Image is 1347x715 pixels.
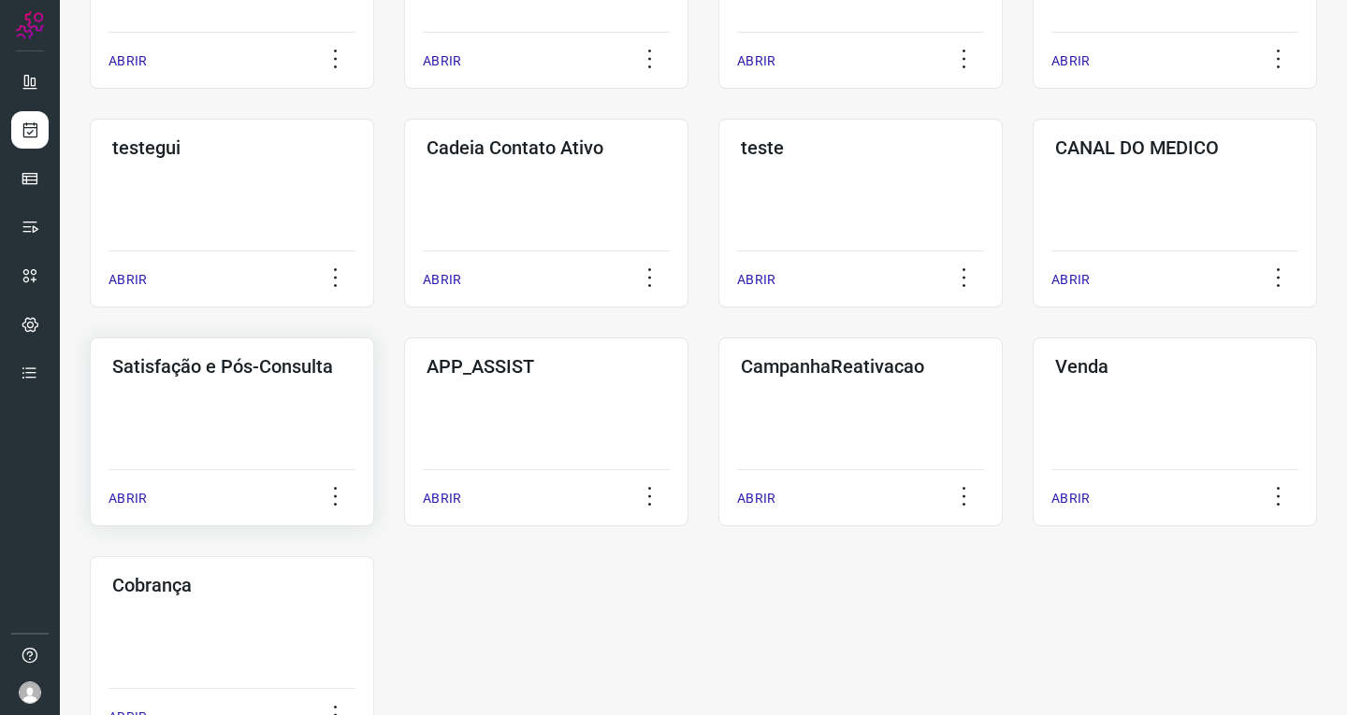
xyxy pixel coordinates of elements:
h3: Cadeia Contato Ativo [427,136,666,159]
p: ABRIR [109,51,147,71]
h3: testegui [112,136,352,159]
h3: APP_ASSIST [427,355,666,378]
p: ABRIR [1051,270,1090,290]
img: Logo [16,11,44,39]
p: ABRIR [737,270,775,290]
p: ABRIR [423,51,461,71]
h3: CANAL DO MEDICO [1055,136,1295,159]
h3: Cobrança [112,574,352,596]
img: avatar-user-boy.jpg [19,681,41,704]
p: ABRIR [423,270,461,290]
p: ABRIR [1051,51,1090,71]
p: ABRIR [1051,489,1090,508]
h3: teste [741,136,980,159]
p: ABRIR [737,51,775,71]
p: ABRIR [737,489,775,508]
p: ABRIR [109,489,147,508]
h3: CampanhaReativacao [741,355,980,378]
p: ABRIR [423,489,461,508]
h3: Satisfação e Pós-Consulta [112,355,352,378]
p: ABRIR [109,270,147,290]
h3: Venda [1055,355,1295,378]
